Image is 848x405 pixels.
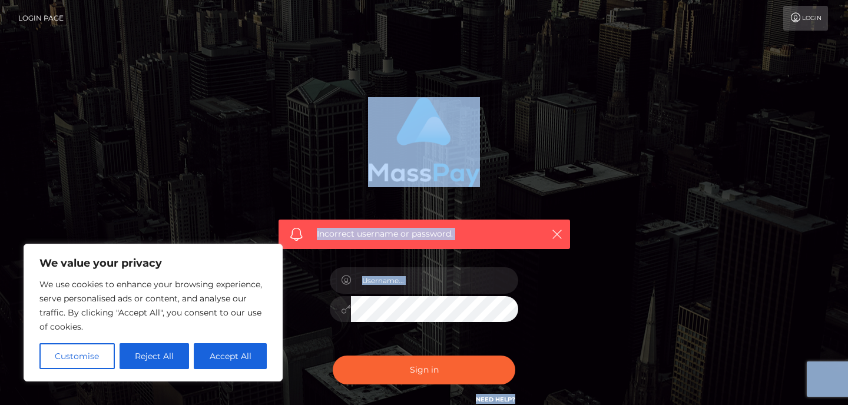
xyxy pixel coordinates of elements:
span: Incorrect username or password. [317,228,532,240]
input: Username... [351,267,518,294]
div: We value your privacy [24,244,283,381]
button: Sign in [333,356,515,384]
button: Customise [39,343,115,369]
p: We use cookies to enhance your browsing experience, serve personalised ads or content, and analys... [39,277,267,334]
a: Need Help? [476,396,515,403]
a: Login [783,6,828,31]
button: Accept All [194,343,267,369]
a: Login Page [18,6,64,31]
img: MassPay Login [368,97,480,187]
button: Reject All [120,343,190,369]
p: We value your privacy [39,256,267,270]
